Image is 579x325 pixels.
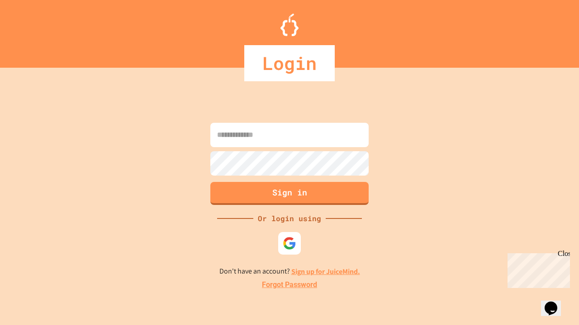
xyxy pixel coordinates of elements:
div: Or login using [253,213,326,224]
iframe: chat widget [504,250,570,288]
a: Forgot Password [262,279,317,290]
iframe: chat widget [541,289,570,316]
a: Sign up for JuiceMind. [291,267,360,276]
p: Don't have an account? [219,266,360,277]
button: Sign in [210,182,369,205]
div: Login [244,45,335,81]
img: google-icon.svg [283,237,296,250]
img: Logo.svg [280,14,299,36]
div: Chat with us now!Close [4,4,62,57]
